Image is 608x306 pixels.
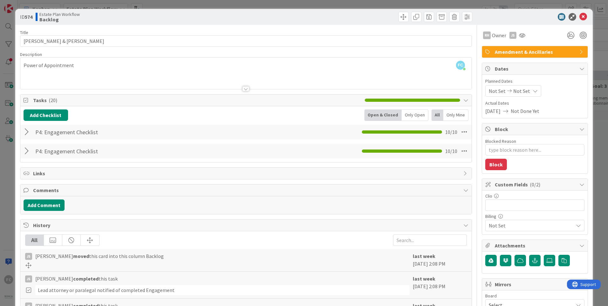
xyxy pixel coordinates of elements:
[445,147,457,155] span: 10 / 10
[492,31,506,39] span: Owner
[489,222,573,229] span: Not Set
[24,199,65,211] button: Add Comment
[364,109,402,121] div: Open & Closed
[489,87,506,95] span: Not Set
[73,253,89,259] b: moved
[33,96,362,104] span: Tasks
[25,235,44,246] div: All
[485,194,584,198] div: Clio
[413,252,467,268] div: [DATE] 2:08 PM
[25,275,32,282] div: JS
[33,170,460,177] span: Links
[49,97,57,103] span: ( 20 )
[35,275,118,282] span: [PERSON_NAME] this task
[35,252,164,260] span: [PERSON_NAME] this card into this column Backlog
[413,275,467,295] div: [DATE] 2:08 PM
[495,65,576,73] span: Dates
[456,61,465,70] span: FC
[39,17,80,22] b: Backlog
[513,87,530,95] span: Not Set
[530,181,540,188] span: ( 0/2 )
[33,186,460,194] span: Comments
[485,214,584,219] div: Billing
[25,14,32,20] b: 574
[485,294,497,298] span: Board
[413,275,435,282] b: last week
[402,109,428,121] div: Only Open
[485,107,501,115] span: [DATE]
[495,48,576,56] span: Amendment & Ancillaries
[25,253,32,260] div: JS
[33,221,460,229] span: History
[20,52,42,57] span: Description
[20,35,472,47] input: type card name here...
[485,78,584,85] span: Planned Dates
[24,109,68,121] button: Add Checklist
[393,234,467,246] input: Search...
[39,12,80,17] span: Estate Plan Workflow
[33,126,176,138] input: Add Checklist...
[73,275,99,282] b: completed
[483,31,491,39] div: RH
[485,100,584,107] span: Actual Dates
[33,145,176,157] input: Add Checklist...
[495,181,576,188] span: Custom Fields
[511,107,539,115] span: Not Done Yet
[495,242,576,249] span: Attachments
[495,281,576,288] span: Mirrors
[509,32,516,39] div: JS
[443,109,468,121] div: Only Mine
[445,128,457,136] span: 10 / 10
[20,13,32,21] span: ID
[485,138,516,144] label: Blocked Reason
[35,285,410,295] div: Lead attorney or paralegal notified of completed Engagement
[495,125,576,133] span: Block
[24,62,468,69] p: Power of Appointment
[432,109,443,121] div: All
[413,253,435,259] b: last week
[485,159,507,170] button: Block
[20,30,28,35] label: Title
[13,1,29,9] span: Support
